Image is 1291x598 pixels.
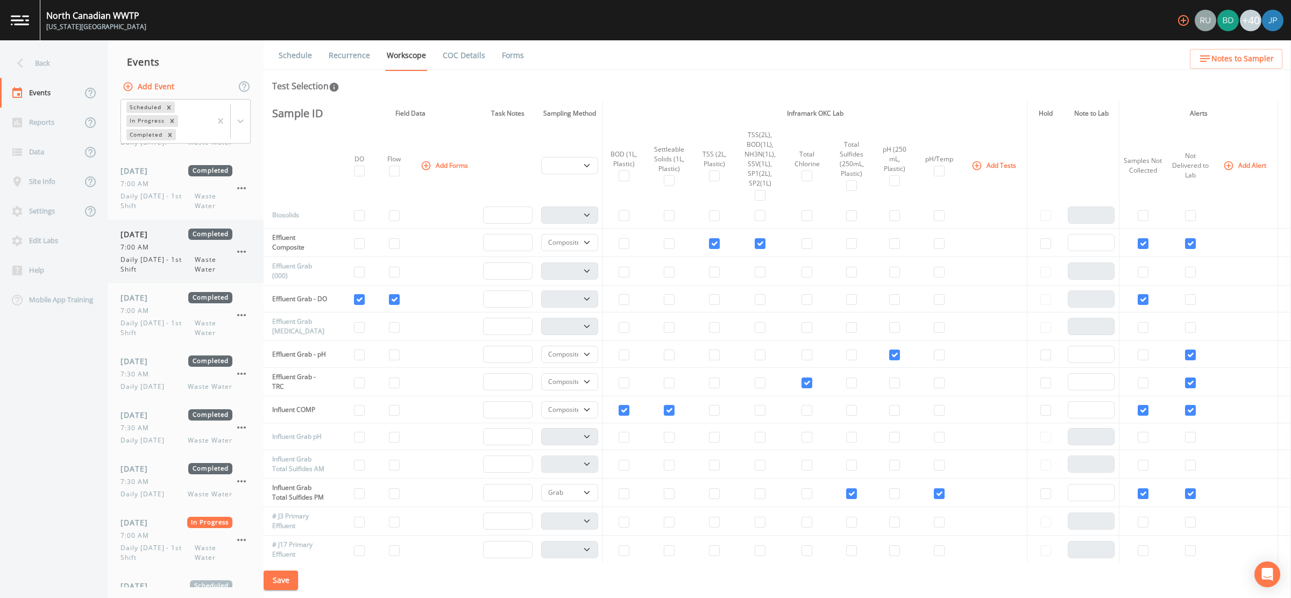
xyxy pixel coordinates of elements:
[120,306,155,316] span: 7:00 AM
[195,543,232,563] span: Waste Water
[195,191,232,211] span: Waste Water
[264,312,332,341] td: Effluent Grab [MEDICAL_DATA]
[1217,10,1239,31] div: Brock DeVeau
[120,77,179,97] button: Add Event
[188,436,232,445] span: Waste Water
[740,130,781,188] div: TSS(2L), BOD(1L), NH3N(1L), SSV(1L), SP1(2L), SP2(1L)
[188,165,232,176] span: Completed
[1119,101,1278,126] th: Alerts
[1063,101,1119,126] th: Note to Lab
[108,508,264,572] a: [DATE]In Progress7:00 AMDaily [DATE] - 1st ShiftWaste Water
[188,382,232,391] span: Waste Water
[126,102,163,113] div: Scheduled
[1166,126,1214,205] th: Not Delivered to Lab
[120,543,195,563] span: Daily [DATE] - 1st Shift
[188,409,232,421] span: Completed
[537,101,603,126] th: Sampling Method
[188,292,232,303] span: Completed
[195,255,232,274] span: Waste Water
[120,477,155,487] span: 7:30 AM
[264,341,332,368] td: Effluent Grab - pH
[126,129,164,140] div: Completed
[46,22,146,32] div: [US_STATE][GEOGRAPHIC_DATA]
[1119,126,1167,205] th: Samples Not Collected
[878,145,911,174] div: pH (250 mL, Plastic)
[187,517,233,528] span: In Progress
[188,355,232,367] span: Completed
[188,229,232,240] span: Completed
[834,140,869,179] div: Total Sulfides (250mL, Plastic)
[195,318,232,338] span: Waste Water
[1190,49,1282,69] button: Notes to Sampler
[264,368,332,396] td: Effluent Grab - TRC
[264,479,332,507] td: Influent Grab Total Sulfides PM
[1262,10,1283,31] img: 41241ef155101aa6d92a04480b0d0000
[380,154,408,164] div: Flow
[120,179,155,189] span: 7:00 AM
[120,355,155,367] span: [DATE]
[120,580,155,592] span: [DATE]
[602,101,1027,126] th: Inframark OKC Lab
[1211,52,1274,66] span: Notes to Sampler
[108,156,264,220] a: [DATE]Completed7:00 AMDaily [DATE] - 1st ShiftWaste Water
[120,531,155,540] span: 7:00 AM
[418,156,472,174] button: Add Forms
[347,154,372,164] div: DO
[120,382,171,391] span: Daily [DATE]
[120,369,155,379] span: 7:30 AM
[264,571,298,590] button: Save
[1254,561,1280,587] div: Open Intercom Messenger
[500,40,526,70] a: Forms
[166,115,178,126] div: Remove In Progress
[190,580,232,592] span: Scheduled
[264,286,332,312] td: Effluent Grab - DO
[46,9,146,22] div: North Canadian WWTP
[343,101,479,126] th: Field Data
[264,257,332,286] td: Effluent Grab (000)
[108,347,264,401] a: [DATE]Completed7:30 AMDaily [DATE]Waste Water
[120,463,155,474] span: [DATE]
[264,396,332,423] td: Influent COMP
[120,409,155,421] span: [DATE]
[264,229,332,257] td: Effluent Composite
[164,129,176,140] div: Remove Completed
[264,507,332,536] td: # J3 Primary Effluent
[327,40,372,70] a: Recurrence
[264,202,332,229] td: Biosolids
[11,15,29,25] img: logo
[969,156,1020,174] button: Add Tests
[1217,10,1239,31] img: 9f682ec1c49132a47ef547787788f57d
[108,401,264,454] a: [DATE]Completed7:30 AMDaily [DATE]Waste Water
[120,229,155,240] span: [DATE]
[264,450,332,479] td: Influent Grab Total Sulfides AM
[1194,10,1217,31] div: Russell Schindler
[329,82,339,92] svg: In this section you'll be able to select the analytical test to run, based on the media type, and...
[1195,10,1216,31] img: a5c06d64ce99e847b6841ccd0307af82
[264,536,332,564] td: # J17 Primary Effluent
[188,463,232,474] span: Completed
[126,115,166,126] div: In Progress
[108,48,264,75] div: Events
[1221,156,1271,174] button: Add Alert
[120,489,171,499] span: Daily [DATE]
[264,423,332,450] td: Influent Grab pH
[120,165,155,176] span: [DATE]
[120,255,195,274] span: Daily [DATE] - 1st Shift
[120,423,155,433] span: 7:30 AM
[120,318,195,338] span: Daily [DATE] - 1st Shift
[264,101,332,126] th: Sample ID
[920,154,958,164] div: pH/Temp
[385,40,428,71] a: Workscope
[1240,10,1261,31] div: +40
[277,40,314,70] a: Schedule
[108,454,264,508] a: [DATE]Completed7:30 AMDaily [DATE]Waste Water
[698,149,731,169] div: TSS (2L, Plastic)
[479,101,537,126] th: Task Notes
[272,80,339,92] div: Test Selection
[163,102,175,113] div: Remove Scheduled
[120,191,195,211] span: Daily [DATE] - 1st Shift
[789,149,825,169] div: Total Chlorine
[120,436,171,445] span: Daily [DATE]
[108,220,264,283] a: [DATE]Completed7:00 AMDaily [DATE] - 1st ShiftWaste Water
[120,517,155,528] span: [DATE]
